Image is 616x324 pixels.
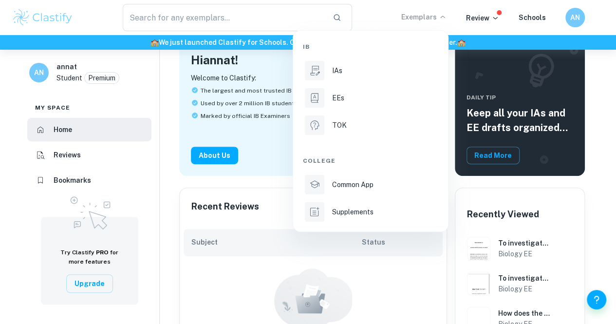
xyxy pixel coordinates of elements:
[332,93,344,103] p: EEs
[303,114,438,137] a: TOK
[332,65,342,76] p: IAs
[303,173,438,196] a: Common App
[303,59,438,82] a: IAs
[332,179,373,190] p: Common App
[332,207,373,217] p: Supplements
[303,156,336,165] span: College
[332,120,347,131] p: TOK
[303,200,438,224] a: Supplements
[303,86,438,110] a: EEs
[303,42,310,51] span: IB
